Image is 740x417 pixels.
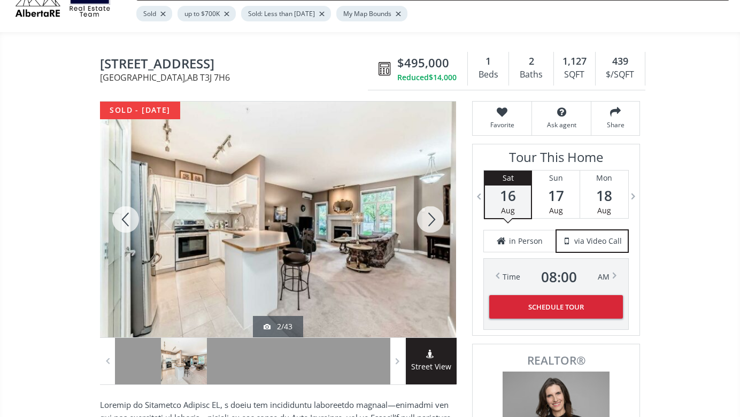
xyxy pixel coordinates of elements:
span: 17 [532,188,580,203]
div: Reduced [397,72,457,83]
span: 1120 Lake Fraser Green SE #1120 [100,57,373,73]
span: in Person [509,236,543,246]
span: 16 [485,188,531,203]
div: Sold [136,6,172,21]
div: SQFT [559,67,590,83]
span: via Video Call [574,236,622,246]
div: 1 [473,55,503,68]
span: Street View [406,361,457,373]
span: $14,000 [429,72,457,83]
span: Share [597,120,634,129]
h3: Tour This Home [483,150,629,170]
span: Aug [597,205,611,215]
div: Mon [580,171,628,186]
div: 1120 Lake Fraser Green SE #1120 Calgary, AB T3J 7H6 - Photo 2 of 43 [100,102,456,337]
div: Sold: Less than [DATE] [241,6,331,21]
div: Sat [485,171,531,186]
div: Beds [473,67,503,83]
div: Time AM [503,269,610,284]
div: Sun [532,171,580,186]
span: Ask agent [537,120,585,129]
span: Favorite [478,120,526,129]
button: Schedule Tour [489,295,623,319]
span: 08 : 00 [541,269,577,284]
div: 2 [514,55,548,68]
span: Aug [549,205,563,215]
div: 2/43 [264,321,292,332]
div: My Map Bounds [336,6,407,21]
span: [GEOGRAPHIC_DATA] , AB T3J 7H6 [100,73,373,82]
span: 18 [580,188,628,203]
span: $495,000 [397,55,449,71]
span: Aug [501,205,515,215]
span: 1,127 [562,55,587,68]
div: up to $700K [178,6,236,21]
span: REALTOR® [484,355,628,366]
div: Baths [514,67,548,83]
div: $/SQFT [601,67,639,83]
div: 439 [601,55,639,68]
div: sold - [DATE] [100,102,180,119]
